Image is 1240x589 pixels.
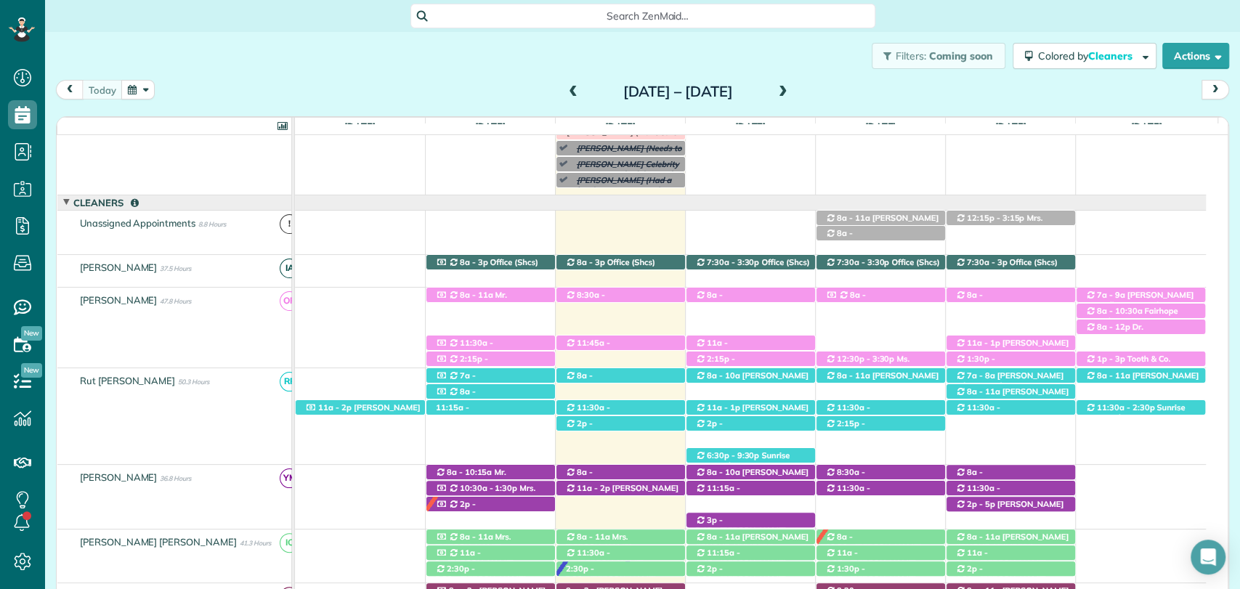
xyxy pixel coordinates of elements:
[825,558,916,578] span: [PERSON_NAME] ([PHONE_NUMBER])
[426,255,555,270] div: 11940 [US_STATE] 181 - Fairhope, AL, 36532
[686,416,815,431] div: [STREET_ADDRESS]
[280,372,299,391] span: RP
[77,471,161,483] span: [PERSON_NAME]
[556,465,685,480] div: [STREET_ADDRESS]
[816,465,945,480] div: [STREET_ADDRESS]
[706,450,761,460] span: 6:30p - 9:30p
[570,143,682,195] span: [PERSON_NAME] (Needs to cancel her appointment. Called [DATE][DATE]. Wants to keep her appointmen...
[695,257,810,277] span: Office (Shcs) ([PHONE_NUMBER])
[565,381,661,401] span: [PERSON_NAME] ([PHONE_NUMBER])
[825,483,870,503] span: 11:30a - 2:45p
[695,558,786,578] span: [PERSON_NAME] ([PHONE_NUMBER])
[825,493,916,513] span: [PERSON_NAME] ([PHONE_NUMBER])
[1077,304,1206,319] div: [STREET_ADDRESS]
[816,529,945,545] div: [STREET_ADDRESS]
[955,548,988,568] span: 11a - 1:45p
[1077,352,1206,367] div: [STREET_ADDRESS]
[695,532,809,552] span: [PERSON_NAME] ([PHONE_NUMBER])
[825,354,909,385] span: Ms. [PERSON_NAME] ([PHONE_NUMBER])
[836,257,891,267] span: 7:30a - 3:30p
[304,402,420,434] span: [PERSON_NAME] (DDN Renovations LLC) ([PHONE_NUMBER])
[587,84,769,99] h2: [DATE] – [DATE]
[966,499,996,509] span: 2p - 5p
[816,226,945,241] div: [STREET_ADDRESS][PERSON_NAME]
[435,386,476,407] span: 8a - 11:30a
[435,354,488,374] span: 2:15p - 5:15p
[825,542,921,562] span: [PERSON_NAME] ([PHONE_NUMBER])
[955,300,1051,320] span: [PERSON_NAME] ([PHONE_NUMBER])
[435,381,514,401] span: [PERSON_NAME] ([PHONE_NUMBER])
[992,121,1029,132] span: [DATE]
[947,561,1075,577] div: [STREET_ADDRESS][PERSON_NAME]
[435,413,526,433] span: [PERSON_NAME] ([PHONE_NUMBER])
[565,483,678,503] span: [PERSON_NAME] ([PHONE_NUMBER])
[686,465,815,480] div: [STREET_ADDRESS][PERSON_NAME]
[695,483,740,503] span: 11:15a - 2:45p
[426,368,555,383] div: [STREET_ADDRESS]
[426,497,555,512] div: [STREET_ADDRESS]
[706,402,741,413] span: 11a - 1p
[836,213,871,223] span: 8a - 11a
[695,370,809,391] span: [PERSON_NAME] ([PHONE_NUMBER])
[435,364,526,384] span: [PERSON_NAME] ([PHONE_NUMBER])
[695,418,723,439] span: 2p - 4:15p
[686,561,815,577] div: [STREET_ADDRESS][PERSON_NAME]
[686,513,815,528] div: 120 Pinnacle Ct - Fairhope, ?, ?
[280,214,299,234] span: !
[825,548,858,568] span: 11a - 1:15p
[556,400,685,415] div: [STREET_ADDRESS]
[556,529,685,545] div: [STREET_ADDRESS][PERSON_NAME]
[816,288,945,303] div: [STREET_ADDRESS][PERSON_NAME]
[446,467,493,477] span: 8a - 10:15a
[1088,49,1135,62] span: Cleaners
[695,493,786,513] span: [PERSON_NAME] ([PHONE_NUMBER])
[695,300,791,320] span: [PERSON_NAME] ([PHONE_NUMBER])
[565,564,594,584] span: 2:30p - 5:30p
[966,532,1001,542] span: 8a - 11a
[955,257,1058,277] span: Office (Shcs) ([PHONE_NUMBER])
[695,348,786,368] span: [PERSON_NAME] ([PHONE_NUMBER])
[82,80,123,99] button: today
[947,255,1075,270] div: 11940 [US_STATE] 181 - Fairhope, AL, 36532
[280,533,299,553] span: IC
[955,558,1046,578] span: [PERSON_NAME] ([PHONE_NUMBER])
[1096,306,1143,316] span: 8a - 10:30a
[816,368,945,383] div: [STREET_ADDRESS][PERSON_NAME]
[570,159,679,211] span: [PERSON_NAME] Celebrity (Wants to schedule initial with a biweekly recurring. Check availability ...
[947,545,1075,561] div: [STREET_ADDRESS][PERSON_NAME][PERSON_NAME]
[1191,540,1225,574] div: Open Intercom Messenger
[816,352,945,367] div: [STREET_ADDRESS][PERSON_NAME]
[459,483,518,493] span: 10:30a - 1:30p
[556,416,685,431] div: [STREET_ADDRESS]
[426,336,555,351] div: [STREET_ADDRESS]
[947,288,1075,303] div: [STREET_ADDRESS]
[556,255,685,270] div: 11940 [US_STATE] 181 - Fairhope, AL, 36532
[56,80,84,99] button: prev
[825,213,939,233] span: [PERSON_NAME] ([PHONE_NUMBER])
[280,468,299,488] span: YM
[1085,290,1194,321] span: [PERSON_NAME] (Camellia Dermatology) ([PHONE_NUMBER])
[435,558,514,578] span: [PERSON_NAME] ([PHONE_NUMBER])
[706,467,741,477] span: 8a - 10a
[816,561,945,577] div: [STREET_ADDRESS]
[686,368,815,383] div: [STREET_ADDRESS]
[570,175,673,248] span: [PERSON_NAME] (Had a family emergency and is flying out so she needs to cancel. Wants to keep ser...
[160,474,191,482] span: 36.8 Hours
[955,413,1046,433] span: [PERSON_NAME] ([PHONE_NUMBER])
[426,288,555,303] div: [STREET_ADDRESS]
[1201,80,1229,99] button: next
[435,370,476,391] span: 7a - 8a
[825,228,854,248] span: 8a - 10:45a
[565,290,605,310] span: 8:30a - 11:30a
[77,217,198,229] span: Unassigned Appointments
[816,545,945,561] div: [STREET_ADDRESS]
[947,529,1075,545] div: [STREET_ADDRESS]
[1038,49,1138,62] span: Colored by
[426,400,555,415] div: [STREET_ADDRESS]
[472,121,509,132] span: [DATE]
[296,400,424,415] div: [STREET_ADDRESS][PERSON_NAME]
[565,532,644,563] span: Mrs. [PERSON_NAME] ([PHONE_NUMBER])
[955,290,984,310] span: 8a - 10:45a
[556,336,685,351] div: [STREET_ADDRESS]
[459,257,489,267] span: 8a - 3p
